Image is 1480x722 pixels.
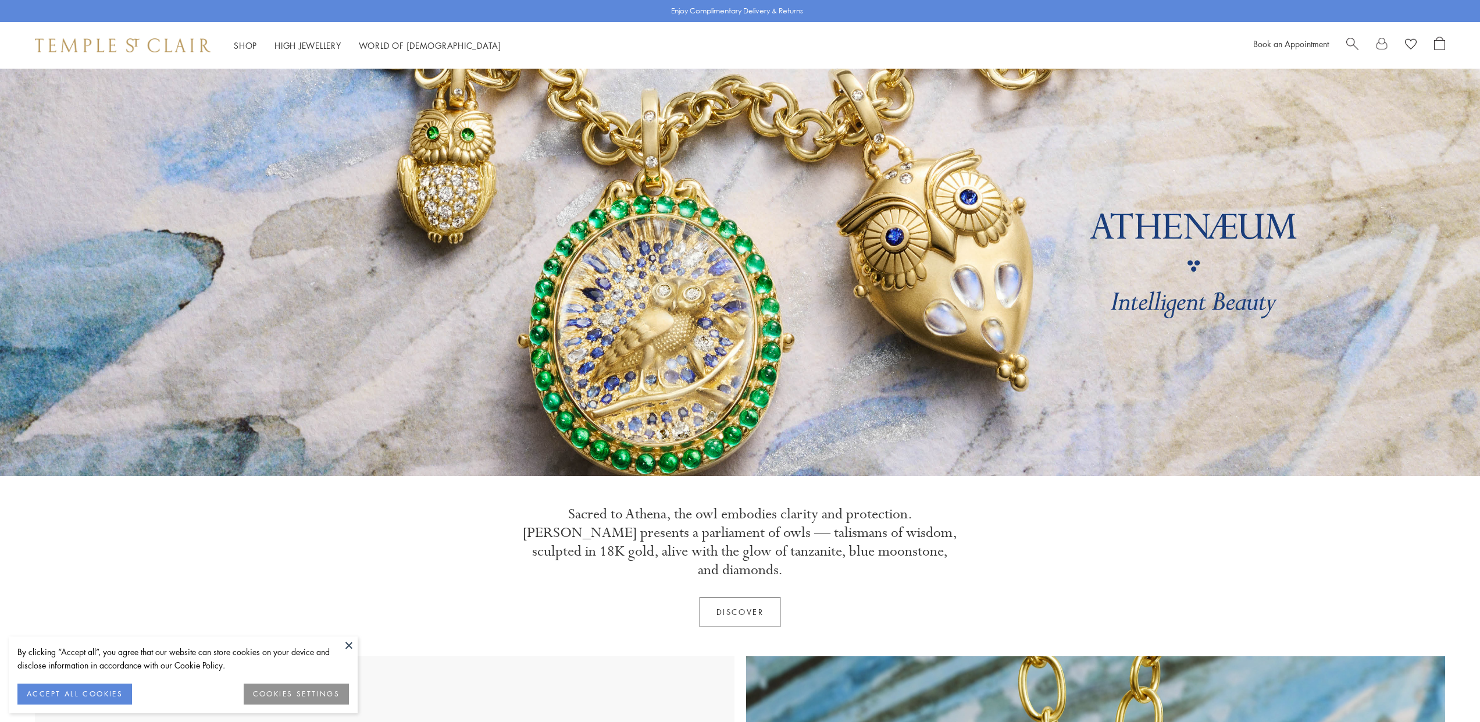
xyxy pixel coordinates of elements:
[244,684,349,705] button: COOKIES SETTINGS
[17,645,349,672] div: By clicking “Accept all”, you agree that our website can store cookies on your device and disclos...
[700,597,781,627] a: Discover
[274,40,341,51] a: High JewelleryHigh Jewellery
[1422,667,1468,710] iframe: Gorgias live chat messenger
[522,505,958,579] p: Sacred to Athena, the owl embodies clarity and protection. [PERSON_NAME] presents a parliament of...
[17,684,132,705] button: ACCEPT ALL COOKIES
[359,40,501,51] a: World of [DEMOGRAPHIC_DATA]World of [DEMOGRAPHIC_DATA]
[35,38,211,52] img: Temple St. Clair
[234,40,257,51] a: ShopShop
[1405,37,1417,54] a: View Wishlist
[234,38,501,53] nav: Main navigation
[1434,37,1445,54] a: Open Shopping Bag
[1253,38,1329,49] a: Book an Appointment
[671,5,803,17] p: Enjoy Complimentary Delivery & Returns
[1346,37,1358,54] a: Search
